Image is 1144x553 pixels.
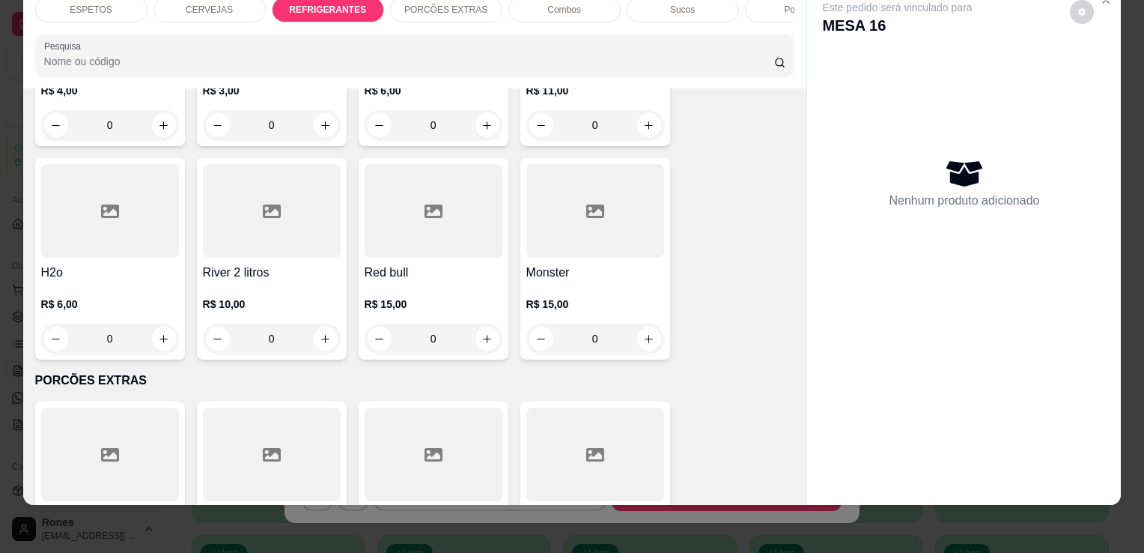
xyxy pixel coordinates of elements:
button: decrease-product-quantity [206,327,230,351]
button: decrease-product-quantity [529,113,553,137]
input: Pesquisa [44,54,774,69]
p: Porções [785,4,818,16]
button: decrease-product-quantity [368,113,392,137]
p: PORCÕES EXTRAS [35,372,795,390]
p: R$ 10,00 [203,297,341,312]
p: CERVEJAS [186,4,233,16]
button: increase-product-quantity [475,327,499,351]
p: R$ 15,00 [526,297,664,312]
p: ESPETOS [70,4,112,16]
p: PORCÕES EXTRAS [404,4,487,16]
p: R$ 6,00 [41,297,179,312]
p: REFRIGERANTES [289,4,366,16]
button: increase-product-quantity [152,113,176,137]
button: decrease-product-quantity [44,327,68,351]
p: MESA 16 [822,15,972,36]
button: increase-product-quantity [475,113,499,137]
button: increase-product-quantity [314,113,338,137]
h4: Monster [526,264,664,282]
button: decrease-product-quantity [206,113,230,137]
label: Pesquisa [44,40,86,52]
h4: H2o [41,264,179,282]
p: Sucos [670,4,695,16]
p: R$ 4,00 [41,83,179,98]
p: R$ 11,00 [526,83,664,98]
p: Combos [547,4,581,16]
button: decrease-product-quantity [44,113,68,137]
p: R$ 15,00 [365,297,502,312]
button: increase-product-quantity [152,327,176,351]
h4: River 2 litros [203,264,341,282]
p: Nenhum produto adicionado [889,192,1039,210]
button: increase-product-quantity [637,113,661,137]
button: increase-product-quantity [314,327,338,351]
p: R$ 3,00 [203,83,341,98]
h4: Red bull [365,264,502,282]
button: decrease-product-quantity [529,327,553,351]
button: decrease-product-quantity [368,327,392,351]
button: increase-product-quantity [637,327,661,351]
p: R$ 6,00 [365,83,502,98]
